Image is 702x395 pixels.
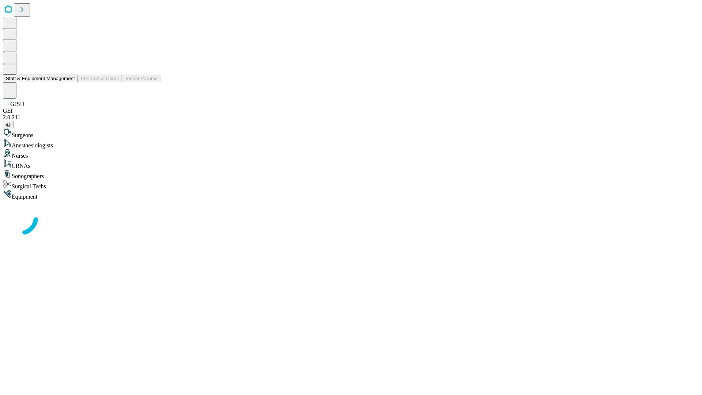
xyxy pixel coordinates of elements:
[3,190,699,200] div: Equipment
[3,114,699,121] div: 2.0.241
[3,180,699,190] div: Surgical Techs
[6,122,11,127] span: @
[3,75,78,82] button: Staff & Equipment Management
[10,101,24,107] span: GJSH
[3,149,699,159] div: Nurses
[3,159,699,169] div: CRNAs
[78,75,122,82] button: Preference Cards
[3,139,699,149] div: Anesthesiologists
[3,169,699,180] div: Sonographers
[3,128,699,139] div: Surgeons
[122,75,161,82] button: Tenant Params
[3,108,699,114] div: GEI
[3,121,14,128] button: @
